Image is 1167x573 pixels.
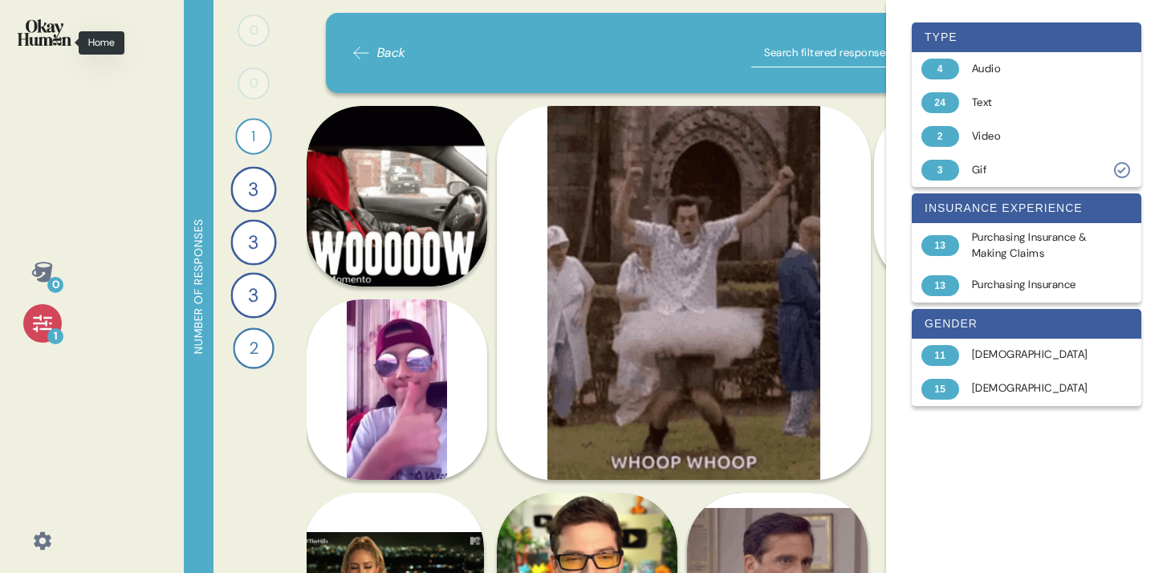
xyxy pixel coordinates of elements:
div: 11 [921,345,959,366]
span: Back [377,43,406,63]
div: 15 [921,379,959,400]
div: Gif [972,162,1100,178]
div: 4 [921,59,959,79]
div: 2 [921,126,959,147]
span: 3 [249,228,259,256]
div: [DEMOGRAPHIC_DATA] [972,347,1100,363]
div: insurance experience [912,193,1141,223]
div: Text [972,95,1100,111]
div: Video [972,128,1100,144]
div: Audio [972,61,1100,77]
img: okayhuman.3b1b6348.png [18,19,71,46]
div: 13 [921,275,959,296]
div: Purchasing Insurance & Making Claims [972,230,1100,262]
div: 0 [47,277,63,293]
div: 1 [47,328,63,344]
span: 0 [250,74,258,93]
div: type [912,22,1141,52]
span: 2 [250,335,258,361]
input: Search filtered responses [751,39,952,67]
div: Home [79,31,124,55]
div: 13 [921,235,959,256]
div: 3 [921,160,959,181]
div: gender [912,309,1141,339]
span: 0 [250,21,258,40]
span: 1 [251,125,255,148]
div: Purchasing Insurance [972,277,1100,293]
span: 3 [249,175,259,203]
span: 3 [249,281,259,309]
div: 24 [921,92,959,113]
div: [DEMOGRAPHIC_DATA] [972,380,1100,396]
